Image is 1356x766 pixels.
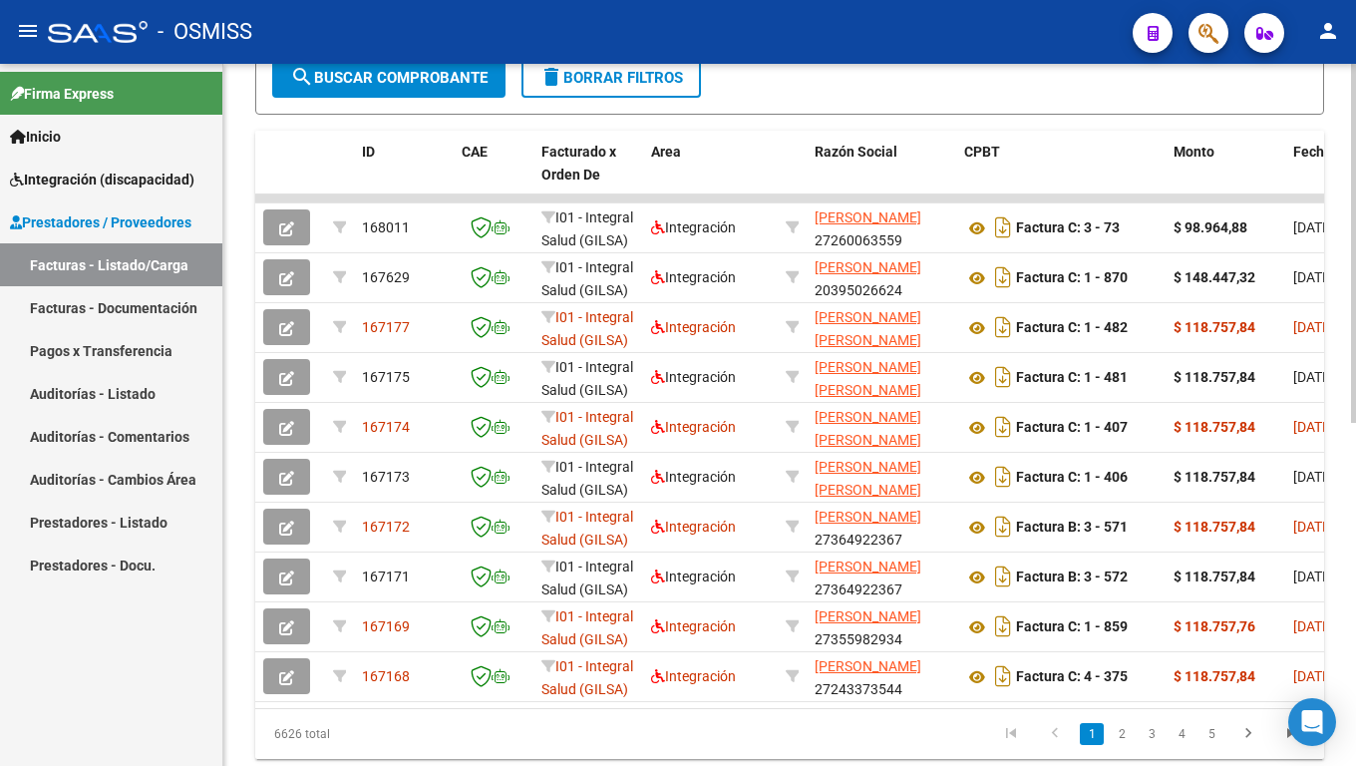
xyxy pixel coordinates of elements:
span: [DATE] [1293,269,1334,285]
strong: $ 148.447,32 [1174,269,1255,285]
span: I01 - Integral Salud (GILSA) [541,559,633,597]
strong: Factura B: 3 - 572 [1016,570,1128,585]
span: I01 - Integral Salud (GILSA) [541,409,633,448]
span: I01 - Integral Salud (GILSA) [541,359,633,398]
span: Facturado x Orden De [541,144,616,183]
span: Integración [651,269,736,285]
li: page 3 [1137,717,1167,751]
datatable-header-cell: CAE [454,131,533,218]
span: 167169 [362,618,410,634]
span: 167172 [362,519,410,535]
span: 167177 [362,319,410,335]
a: 2 [1110,723,1134,745]
datatable-header-cell: CPBT [956,131,1166,218]
span: [PERSON_NAME] [PERSON_NAME] [815,359,921,398]
mat-icon: menu [16,19,40,43]
span: [PERSON_NAME] [815,559,921,574]
div: Open Intercom Messenger [1288,698,1336,746]
span: Integración [651,419,736,435]
span: Razón Social [815,144,897,160]
span: Inicio [10,126,61,148]
span: 167173 [362,469,410,485]
datatable-header-cell: Facturado x Orden De [533,131,643,218]
div: 27376409460 [815,306,948,348]
i: Descargar documento [990,311,1016,343]
i: Descargar documento [990,660,1016,692]
span: [PERSON_NAME] [815,608,921,624]
li: page 5 [1196,717,1226,751]
span: Monto [1174,144,1214,160]
div: 27354930760 [815,406,948,448]
i: Descargar documento [990,511,1016,543]
strong: $ 118.757,84 [1174,419,1255,435]
datatable-header-cell: ID [354,131,454,218]
span: [DATE] [1293,469,1334,485]
li: page 2 [1107,717,1137,751]
span: Integración [651,319,736,335]
span: Integración (discapacidad) [10,169,194,191]
datatable-header-cell: Area [643,131,778,218]
span: [PERSON_NAME] [815,509,921,525]
span: I01 - Integral Salud (GILSA) [541,509,633,548]
span: 167629 [362,269,410,285]
span: Integración [651,219,736,235]
i: Descargar documento [990,261,1016,293]
span: - OSMISS [158,10,252,54]
span: 168011 [362,219,410,235]
a: go to next page [1229,723,1267,745]
div: 6626 total [255,709,466,759]
li: page 4 [1167,717,1196,751]
span: Prestadores / Proveedores [10,211,191,233]
span: ID [362,144,375,160]
strong: Factura C: 1 - 406 [1016,470,1128,486]
li: page 1 [1077,717,1107,751]
strong: $ 118.757,84 [1174,668,1255,684]
strong: $ 118.757,84 [1174,519,1255,535]
a: 5 [1199,723,1223,745]
a: 4 [1170,723,1193,745]
span: I01 - Integral Salud (GILSA) [541,309,633,348]
span: 167171 [362,569,410,584]
span: [DATE] [1293,618,1334,634]
strong: $ 118.757,84 [1174,369,1255,385]
mat-icon: delete [539,65,563,89]
span: [PERSON_NAME] [PERSON_NAME] [815,309,921,348]
strong: Factura C: 3 - 73 [1016,220,1120,236]
span: [DATE] [1293,419,1334,435]
div: 27364922367 [815,506,948,548]
i: Descargar documento [990,361,1016,393]
a: 3 [1140,723,1164,745]
datatable-header-cell: Razón Social [807,131,956,218]
span: Area [651,144,681,160]
span: I01 - Integral Salud (GILSA) [541,608,633,647]
div: 27354930760 [815,456,948,498]
strong: Factura C: 1 - 407 [1016,420,1128,436]
strong: Factura C: 1 - 482 [1016,320,1128,336]
span: I01 - Integral Salud (GILSA) [541,658,633,697]
span: [DATE] [1293,319,1334,335]
strong: $ 118.757,84 [1174,319,1255,335]
mat-icon: search [290,65,314,89]
i: Descargar documento [990,610,1016,642]
span: [DATE] [1293,569,1334,584]
i: Descargar documento [990,561,1016,592]
a: go to last page [1273,723,1311,745]
strong: Factura C: 1 - 481 [1016,370,1128,386]
div: 20395026624 [815,256,948,298]
strong: Factura C: 4 - 375 [1016,669,1128,685]
a: go to first page [992,723,1030,745]
span: Buscar Comprobante [290,69,488,87]
span: CPBT [964,144,1000,160]
a: 1 [1080,723,1104,745]
span: [DATE] [1293,668,1334,684]
span: I01 - Integral Salud (GILSA) [541,259,633,298]
mat-icon: person [1316,19,1340,43]
span: [PERSON_NAME] [815,259,921,275]
span: [PERSON_NAME] [PERSON_NAME] [815,409,921,448]
span: 167175 [362,369,410,385]
button: Borrar Filtros [521,58,701,98]
span: [PERSON_NAME] [PERSON_NAME] [815,459,921,498]
i: Descargar documento [990,461,1016,493]
strong: Factura C: 1 - 859 [1016,619,1128,635]
strong: Factura B: 3 - 571 [1016,520,1128,536]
